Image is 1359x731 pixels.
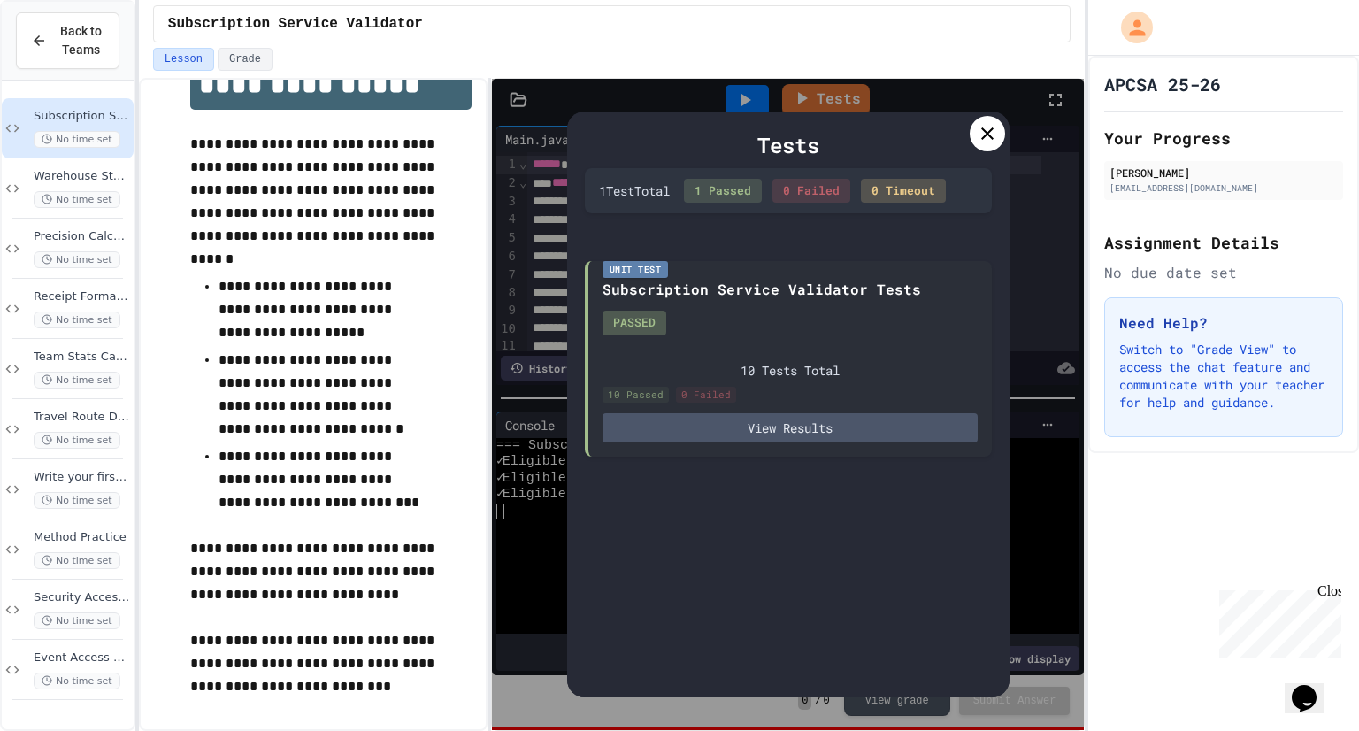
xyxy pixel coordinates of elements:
[1109,181,1338,195] div: [EMAIL_ADDRESS][DOMAIN_NAME]
[218,48,273,71] button: Grade
[34,432,120,449] span: No time set
[772,179,850,204] div: 0 Failed
[34,650,130,666] span: Event Access Controller
[153,48,214,71] button: Lesson
[1102,7,1157,48] div: My Account
[1212,583,1341,658] iframe: chat widget
[599,181,670,200] div: 1 Test Total
[1104,262,1343,283] div: No due date set
[34,372,120,389] span: No time set
[603,413,978,442] button: View Results
[34,289,130,304] span: Receipt Formatter
[1104,72,1221,96] h1: APCSA 25-26
[34,492,120,509] span: No time set
[34,191,120,208] span: No time set
[585,129,992,161] div: Tests
[603,261,669,278] div: Unit Test
[34,312,120,328] span: No time set
[34,229,130,244] span: Precision Calculator System
[34,251,120,268] span: No time set
[1119,341,1328,412] p: Switch to "Grade View" to access the chat feature and communicate with your teacher for help and ...
[34,612,120,629] span: No time set
[34,109,130,124] span: Subscription Service Validator
[1104,230,1343,255] h2: Assignment Details
[34,590,130,605] span: Security Access System
[684,179,762,204] div: 1 Passed
[16,12,119,69] button: Back to Teams
[34,350,130,365] span: Team Stats Calculator
[34,552,120,569] span: No time set
[1285,660,1341,713] iframe: chat widget
[603,387,669,404] div: 10 Passed
[1109,165,1338,181] div: [PERSON_NAME]
[861,179,946,204] div: 0 Timeout
[58,22,104,59] span: Back to Teams
[168,13,423,35] span: Subscription Service Validator
[603,311,666,335] div: PASSED
[34,673,120,689] span: No time set
[34,410,130,425] span: Travel Route Debugger
[676,387,736,404] div: 0 Failed
[1119,312,1328,334] h3: Need Help?
[34,530,130,545] span: Method Practice
[34,470,130,485] span: Write your first program in [GEOGRAPHIC_DATA].
[1104,126,1343,150] h2: Your Progress
[603,361,978,380] div: 10 Tests Total
[34,131,120,148] span: No time set
[34,169,130,184] span: Warehouse Stock Calculator
[7,7,122,112] div: Chat with us now!Close
[603,279,921,300] div: Subscription Service Validator Tests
